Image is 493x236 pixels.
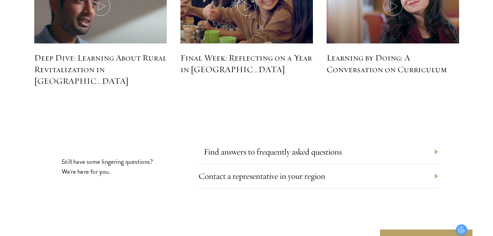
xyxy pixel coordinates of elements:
h5: Deep Dive: Learning About Rural Revitalization in [GEOGRAPHIC_DATA] [34,52,167,87]
h5: Final Week: Reflecting on a Year in [GEOGRAPHIC_DATA] [180,52,313,75]
h5: Learning by Doing: A Conversation on Curriculum [327,52,459,75]
a: Contact a representative in your region [199,171,325,181]
a: Find answers to frequently asked questions [204,146,342,157]
p: Still have some lingering questions? We're here for you. [62,157,154,176]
